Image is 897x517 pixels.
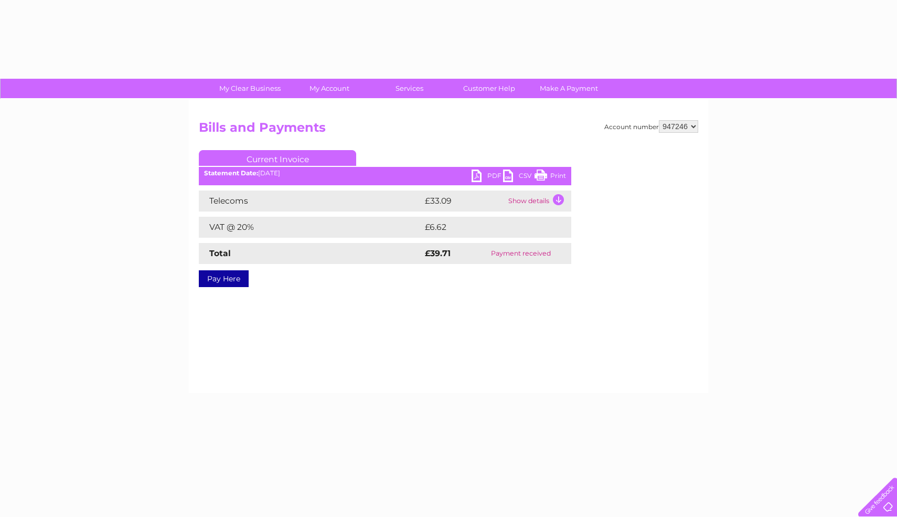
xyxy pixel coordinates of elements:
[209,248,231,258] strong: Total
[199,191,422,212] td: Telecoms
[526,79,612,98] a: Make A Payment
[422,217,547,238] td: £6.62
[286,79,373,98] a: My Account
[471,243,571,264] td: Payment received
[446,79,532,98] a: Customer Help
[199,270,249,287] a: Pay Here
[472,170,503,185] a: PDF
[199,217,422,238] td: VAT @ 20%
[366,79,453,98] a: Services
[503,170,535,185] a: CSV
[506,191,571,212] td: Show details
[199,170,571,177] div: [DATE]
[425,248,451,258] strong: £39.71
[422,191,506,212] td: £33.09
[199,120,698,140] h2: Bills and Payments
[199,150,356,166] a: Current Invoice
[535,170,566,185] a: Print
[604,120,698,133] div: Account number
[207,79,293,98] a: My Clear Business
[204,169,258,177] b: Statement Date:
